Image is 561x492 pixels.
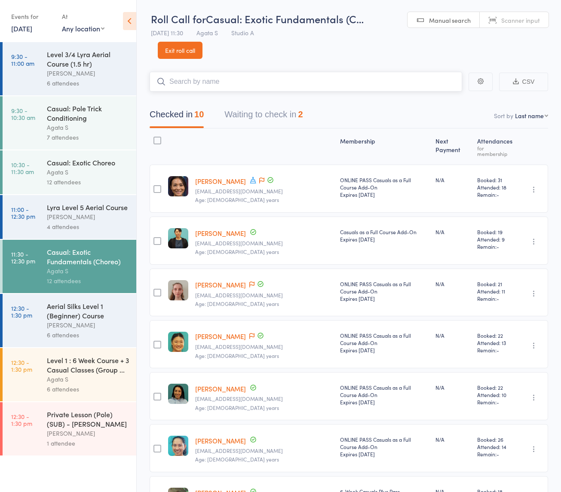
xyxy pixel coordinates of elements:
[340,436,429,458] div: ONLINE PASS Casuals as a Full Course Add-On
[497,346,499,354] span: -
[477,243,513,250] span: Remain:
[47,276,129,286] div: 12 attendees
[195,344,333,350] small: jessicagunawan467@gmail.com
[477,450,513,458] span: Remain:
[47,266,129,276] div: Agata S
[477,295,513,302] span: Remain:
[168,384,188,404] img: image1715668247.png
[150,105,204,128] button: Checked in10
[11,251,35,264] time: 11:30 - 12:30 pm
[47,158,129,167] div: Casual: Exotic Choreo
[477,332,513,339] span: Booked: 22
[497,191,499,198] span: -
[3,96,136,150] a: 9:30 -10:30 amCasual: Pole Trick ConditioningAgata S7 attendees
[47,301,129,320] div: Aerial Silks Level 1 (Beginner) Course
[429,16,471,24] span: Manual search
[168,228,188,248] img: image1654070985.png
[47,177,129,187] div: 12 attendees
[477,391,513,398] span: Attended: 10
[195,248,279,255] span: Age: [DEMOGRAPHIC_DATA] years
[340,398,429,406] div: Expires [DATE]
[337,132,432,161] div: Membership
[168,176,188,196] img: image1714712034.png
[477,228,513,235] span: Booked: 19
[477,145,513,156] div: for membership
[11,107,35,121] time: 9:30 - 10:30 am
[435,436,471,443] div: N/A
[11,413,32,427] time: 12:30 - 1:30 pm
[340,346,429,354] div: Expires [DATE]
[435,176,471,183] div: N/A
[340,295,429,302] div: Expires [DATE]
[195,436,246,445] a: [PERSON_NAME]
[435,228,471,235] div: N/A
[340,228,429,243] div: Casuals as a Full Course Add-On
[477,384,513,391] span: Booked: 22
[3,348,136,401] a: 12:30 -1:30 pmLevel 1 : 6 Week Course + 3 Casual Classes (Group ...Agata S6 attendees
[340,235,429,243] div: Expires [DATE]
[3,240,136,293] a: 11:30 -12:30 pmCasual: Exotic Fundamentals (Choreo)Agata S12 attendees
[47,49,129,68] div: Level 3/4 Lyra Aerial Course (1.5 hr)
[224,105,303,128] button: Waiting to check in2
[231,28,254,37] span: Studio A
[158,42,202,59] a: Exit roll call
[195,448,333,454] small: tiw1979@gmail.com
[195,229,246,238] a: [PERSON_NAME]
[477,339,513,346] span: Attended: 13
[501,16,540,24] span: Scanner input
[195,188,333,194] small: keira.chen@gmail.com
[47,438,129,448] div: 1 attendee
[150,72,462,92] input: Search by name
[47,247,129,266] div: Casual: Exotic Fundamentals (Choreo)
[195,196,279,203] span: Age: [DEMOGRAPHIC_DATA] years
[206,12,364,26] span: Casual: Exotic Fundamentals (C…
[195,384,246,393] a: [PERSON_NAME]
[432,132,474,161] div: Next Payment
[47,68,129,78] div: [PERSON_NAME]
[340,280,429,302] div: ONLINE PASS Casuals as a Full Course Add-On
[195,455,279,463] span: Age: [DEMOGRAPHIC_DATA] years
[340,332,429,354] div: ONLINE PASS Casuals as a Full Course Add-On
[3,150,136,194] a: 10:30 -11:30 amCasual: Exotic ChoreoAgata S12 attendees
[47,320,129,330] div: [PERSON_NAME]
[11,161,34,175] time: 10:30 - 11:30 am
[194,110,204,119] div: 10
[47,355,129,374] div: Level 1 : 6 Week Course + 3 Casual Classes (Group ...
[196,28,218,37] span: Agata S
[195,240,333,246] small: issy.chiang@gmail.com
[435,280,471,287] div: N/A
[195,280,246,289] a: [PERSON_NAME]
[11,206,35,220] time: 11:00 - 12:30 pm
[47,330,129,340] div: 6 attendees
[3,42,136,95] a: 9:30 -11:00 amLevel 3/4 Lyra Aerial Course (1.5 hr)[PERSON_NAME]6 attendees
[435,384,471,391] div: N/A
[3,195,136,239] a: 11:00 -12:30 pmLyra Level 5 Aerial Course[PERSON_NAME]4 attendees
[195,396,333,402] small: sjimeneza4@outlook.com
[47,202,129,212] div: Lyra Level 5 Aerial Course
[11,305,32,318] time: 12:30 - 1:30 pm
[168,332,188,352] img: image1685330220.png
[195,300,279,307] span: Age: [DEMOGRAPHIC_DATA] years
[298,110,303,119] div: 2
[195,352,279,359] span: Age: [DEMOGRAPHIC_DATA] years
[477,235,513,243] span: Attended: 9
[477,436,513,443] span: Booked: 26
[477,346,513,354] span: Remain:
[11,24,32,33] a: [DATE]
[477,398,513,406] span: Remain:
[47,374,129,384] div: Agata S
[477,191,513,198] span: Remain:
[499,73,548,91] button: CSV
[497,243,499,250] span: -
[435,332,471,339] div: N/A
[47,167,129,177] div: Agata S
[47,384,129,394] div: 6 attendees
[195,404,279,411] span: Age: [DEMOGRAPHIC_DATA] years
[477,183,513,191] span: Attended: 18
[340,384,429,406] div: ONLINE PASS Casuals as a Full Course Add-On
[47,409,129,428] div: Private Lesson (Pole) (SUB) - [PERSON_NAME]
[11,359,32,373] time: 12:30 - 1:30 pm
[497,295,499,302] span: -
[11,9,53,24] div: Events for
[168,436,188,456] img: image1677037033.png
